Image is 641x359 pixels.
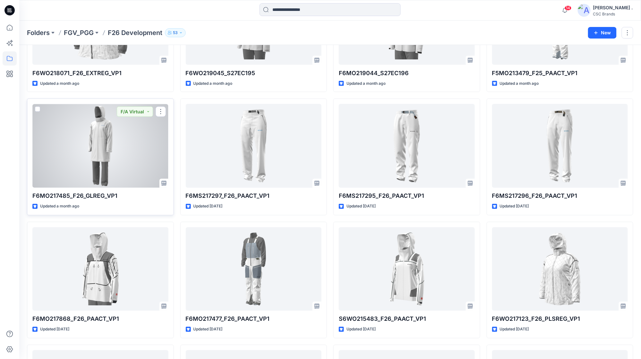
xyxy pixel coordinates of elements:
div: [PERSON_NAME] . [593,4,633,12]
span: 14 [565,5,572,11]
p: F6WO219045_S27EC195 [186,69,322,78]
a: F6WO217123_F26_PLSREG_VP1 [492,227,628,311]
img: avatar [578,4,591,17]
p: Updated [DATE] [500,203,529,210]
a: F6MO217485_F26_GLREG_VP1 [32,104,168,188]
div: CSC Brands [593,12,633,16]
p: Updated a month ago [346,80,386,87]
p: F6MO217477_F26_PAACT_VP1 [186,315,322,324]
p: F5MO213479_F25_PAACT_VP1 [492,69,628,78]
p: Updated a month ago [40,80,79,87]
p: Updated [DATE] [40,326,69,333]
p: Updated [DATE] [346,326,376,333]
p: F6MS217297_F26_PAACT_VP1 [186,192,322,201]
p: F26 Development [108,28,162,37]
p: F6MO217868_F26_PAACT_VP1 [32,315,168,324]
p: F6WO218071_F26_EXTREG_VP1 [32,69,168,78]
a: Folders [27,28,50,37]
a: F6MO217477_F26_PAACT_VP1 [186,227,322,311]
button: 53 [165,28,186,37]
p: F6MO219044_S27EC196 [339,69,475,78]
p: Updated a month ago [193,80,233,87]
a: FGV_PGG [64,28,94,37]
p: F6MS217296_F26_PAACT_VP1 [492,192,628,201]
a: F6MS217297_F26_PAACT_VP1 [186,104,322,188]
p: Updated [DATE] [500,326,529,333]
p: 53 [173,29,178,36]
button: New [588,27,617,39]
a: S6WO215483_F26_PAACT_VP1 [339,227,475,311]
p: F6MO217485_F26_GLREG_VP1 [32,192,168,201]
p: F6MS217295_F26_PAACT_VP1 [339,192,475,201]
a: F6MS217295_F26_PAACT_VP1 [339,104,475,188]
p: Updated [DATE] [346,203,376,210]
a: F6MS217296_F26_PAACT_VP1 [492,104,628,188]
p: F6WO217123_F26_PLSREG_VP1 [492,315,628,324]
p: Updated a month ago [500,80,539,87]
p: S6WO215483_F26_PAACT_VP1 [339,315,475,324]
p: Updated [DATE] [193,203,223,210]
a: F6MO217868_F26_PAACT_VP1 [32,227,168,311]
p: Updated [DATE] [193,326,223,333]
p: Updated a month ago [40,203,79,210]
